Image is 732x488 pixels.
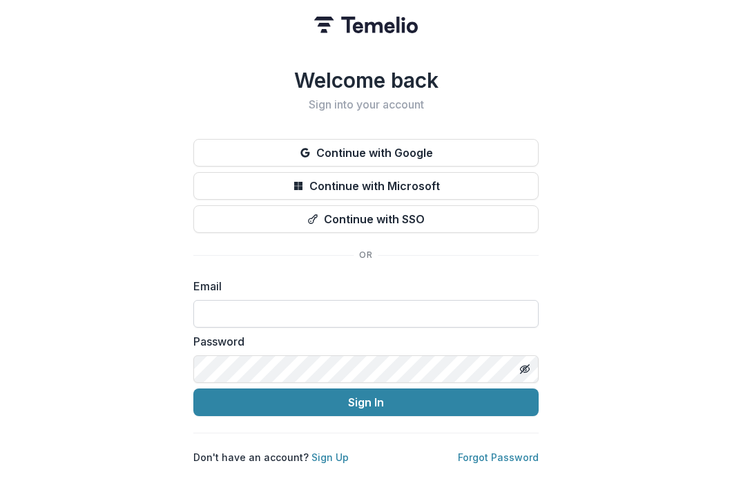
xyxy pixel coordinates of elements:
[193,98,539,111] h2: Sign into your account
[314,17,418,33] img: Temelio
[311,451,349,463] a: Sign Up
[193,388,539,416] button: Sign In
[193,172,539,200] button: Continue with Microsoft
[458,451,539,463] a: Forgot Password
[193,450,349,464] p: Don't have an account?
[193,139,539,167] button: Continue with Google
[193,333,530,350] label: Password
[193,68,539,93] h1: Welcome back
[514,358,536,380] button: Toggle password visibility
[193,205,539,233] button: Continue with SSO
[193,278,530,294] label: Email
